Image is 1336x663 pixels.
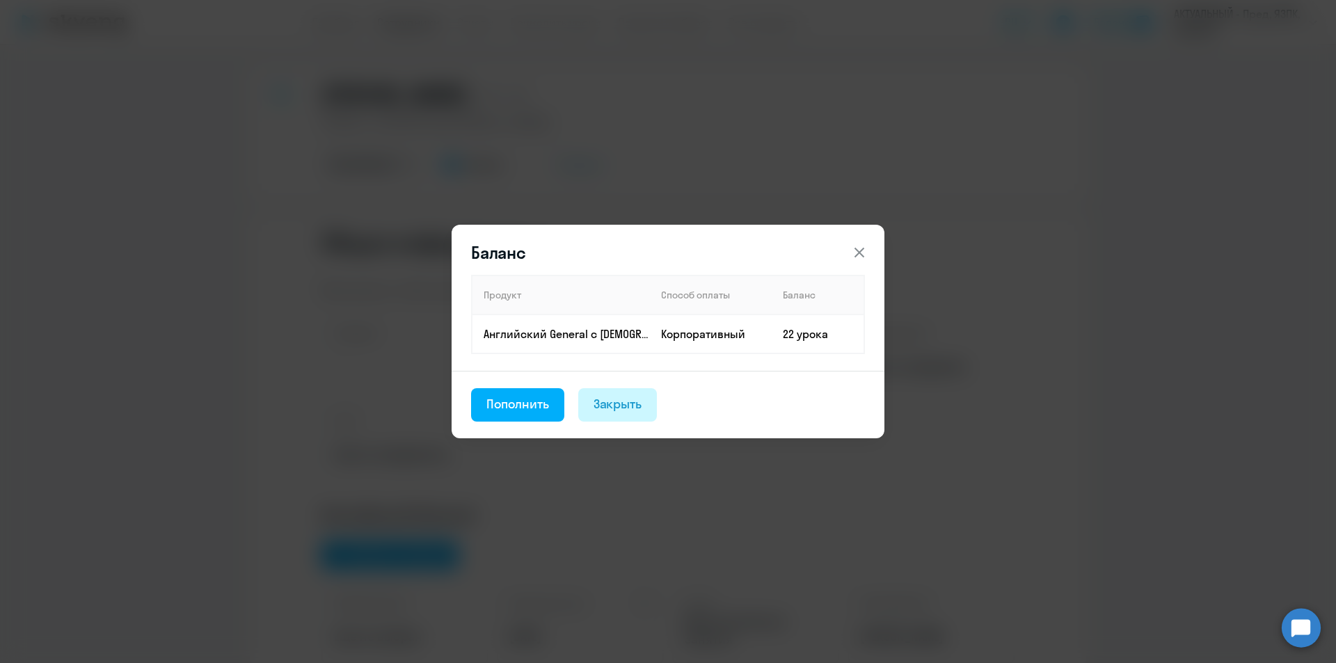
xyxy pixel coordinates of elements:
p: Английский General с [DEMOGRAPHIC_DATA] преподавателем [484,326,649,342]
th: Баланс [772,275,864,314]
button: Закрыть [578,388,658,422]
th: Продукт [472,275,650,314]
div: Пополнить [486,395,549,413]
td: Корпоративный [650,314,772,353]
div: Закрыть [594,395,642,413]
button: Пополнить [471,388,564,422]
td: 22 урока [772,314,864,353]
header: Баланс [452,241,884,264]
th: Способ оплаты [650,275,772,314]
